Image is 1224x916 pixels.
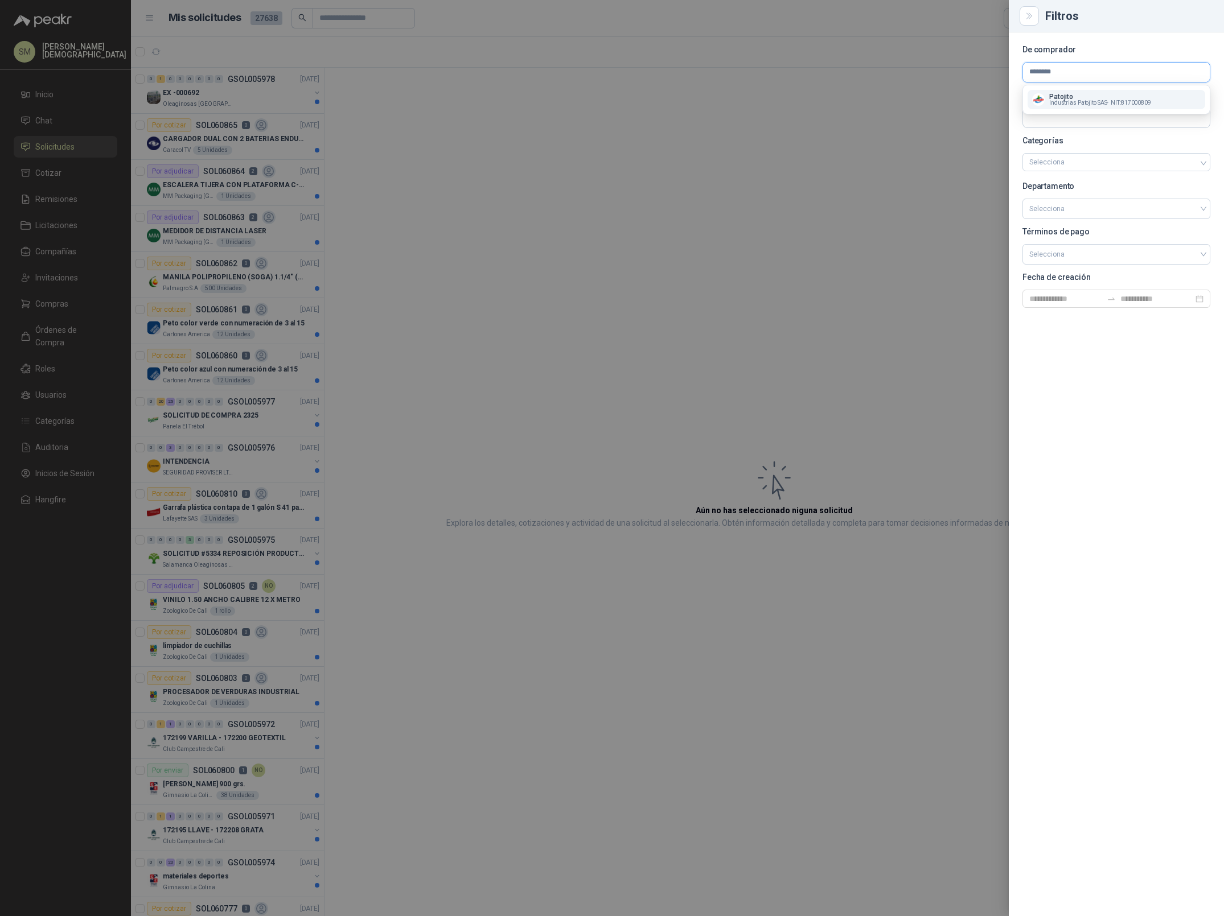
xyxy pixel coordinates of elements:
[1022,274,1210,280] p: Fecha de creación
[1107,294,1116,303] span: to
[1022,137,1210,144] p: Categorías
[1032,93,1045,106] img: Company Logo
[1107,294,1116,303] span: swap-right
[1022,183,1210,189] p: Departamento
[1045,10,1210,22] div: Filtros
[1022,228,1210,235] p: Términos de pago
[1022,46,1210,53] p: De comprador
[1111,100,1151,106] span: NIT : 817000809
[1028,90,1205,109] button: Company LogoPatojitoIndustrias Patojito SAS-NIT:817000809
[1049,93,1151,100] p: Patojito
[1049,100,1108,106] span: Industrias Patojito SAS -
[1022,9,1036,23] button: Close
